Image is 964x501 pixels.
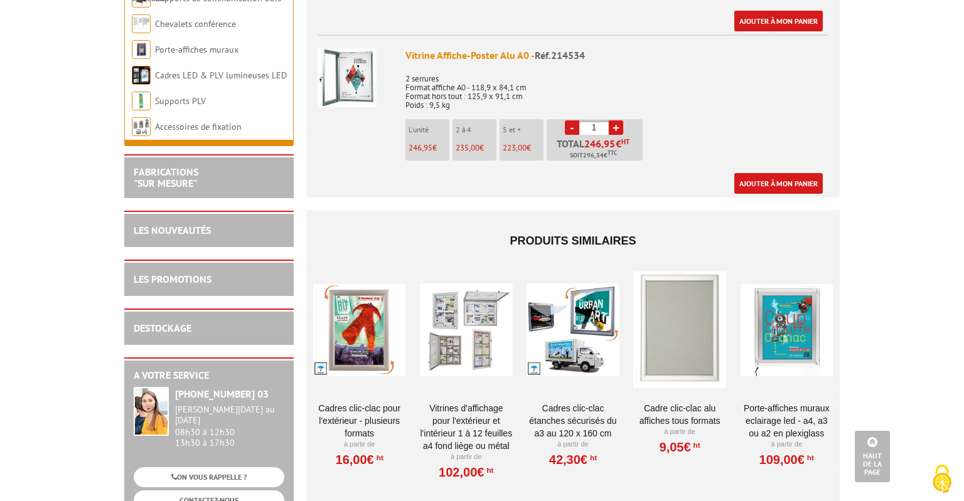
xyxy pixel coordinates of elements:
img: Chevalets conférence [132,14,151,33]
sup: HT [374,453,383,462]
a: LES NOUVEAUTÉS [134,224,211,236]
span: Réf.214534 [535,49,585,61]
p: € [409,144,449,152]
a: Chevalets conférence [155,18,236,29]
a: Cadre Clic-Clac Alu affiches tous formats [633,402,726,427]
p: Total [550,139,643,161]
sup: HT [805,453,814,462]
a: Accessoires de fixation [155,121,242,132]
p: € [503,144,544,152]
span: 235,00 [456,142,479,153]
a: Porte-Affiches Muraux Eclairage LED - A4, A3 ou A2 en plexiglass [741,402,833,440]
span: 246,95 [409,142,432,153]
p: € [456,144,496,152]
a: Cadres Clic-Clac étanches sécurisés du A3 au 120 x 160 cm [527,402,619,440]
a: Supports PLV [155,95,206,107]
strong: [PHONE_NUMBER] 03 [175,388,269,400]
img: Cookies (fenêtre modale) [926,463,958,495]
button: Cookies (fenêtre modale) [920,458,964,501]
p: 2 serrures Format affiche A0 - 118,9 x 84,1 cm Format hors tout : 125,9 x 91,1 cm Poids : 9,5 kg [405,66,828,110]
p: À partir de [633,427,726,437]
img: Vitrine Affiche-Poster Alu A0 [318,48,377,107]
p: À partir de [420,452,512,462]
a: + [609,120,623,135]
img: Porte-affiches muraux [132,40,151,59]
a: Cadres LED & PLV lumineuses LED [155,70,287,81]
span: 223,00 [503,142,527,153]
img: widget-service.jpg [134,387,169,436]
a: FABRICATIONS"Sur Mesure" [134,166,198,189]
a: 9,05€HT [660,443,700,451]
a: 42,30€HT [549,456,597,463]
a: Ajouter à mon panier [734,173,823,194]
sup: HT [587,453,597,462]
a: ON VOUS RAPPELLE ? [134,467,284,487]
span: Soit € [570,150,617,161]
span: € [616,139,621,149]
span: 296,34 [583,150,604,161]
sup: TTC [608,149,617,156]
a: DESTOCKAGE [134,322,191,334]
p: 2 à 4 [456,125,496,134]
a: 109,00€HT [759,456,814,463]
span: Produits similaires [510,235,636,247]
a: Cadres Clic-Clac pour l'extérieur - PLUSIEURS FORMATS [313,402,405,440]
a: LES PROMOTIONS [134,273,212,285]
img: Accessoires de fixation [132,117,151,136]
a: 16,00€HT [336,456,383,463]
a: - [565,120,579,135]
h2: A votre service [134,370,284,381]
p: L'unité [409,125,449,134]
a: 102,00€HT [439,468,493,476]
p: À partir de [741,440,833,450]
img: Supports PLV [132,92,151,110]
a: Vitrines d'affichage pour l'extérieur et l'intérieur 1 à 12 feuilles A4 fond liège ou métal [420,402,512,452]
img: Cadres LED & PLV lumineuses LED [132,66,151,85]
div: Vitrine Affiche-Poster Alu A0 - [405,48,828,63]
p: À partir de [527,440,619,450]
div: [PERSON_NAME][DATE] au [DATE] [175,404,284,426]
span: 246,95 [584,139,616,149]
a: Ajouter à mon panier [734,11,823,31]
p: À partir de [313,440,405,450]
a: Haut de la page [855,431,890,482]
sup: HT [621,137,629,146]
a: Porte-affiches muraux [155,44,238,55]
p: 5 et + [503,125,544,134]
sup: HT [484,466,493,475]
sup: HT [691,441,700,450]
div: 08h30 à 12h30 13h30 à 17h30 [175,404,284,448]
